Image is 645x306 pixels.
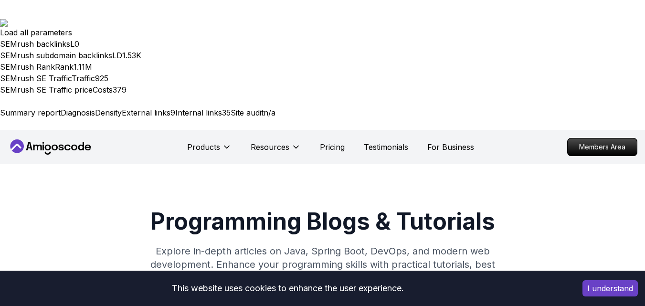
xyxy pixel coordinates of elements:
[264,108,275,117] span: n/a
[139,244,506,285] p: Explore in-depth articles on Java, Spring Boot, DevOps, and modern web development. Enhance your ...
[93,85,113,95] span: Costs
[251,141,301,160] button: Resources
[231,108,275,117] a: Site auditn/a
[364,141,408,153] a: Testimonials
[187,141,220,153] p: Products
[427,141,474,153] a: For Business
[320,141,345,153] a: Pricing
[72,74,95,83] span: Traffic
[122,51,141,60] a: 1.53K
[170,108,175,117] span: 9
[55,62,74,72] span: Rank
[251,141,289,153] p: Resources
[5,210,640,233] h1: Programming Blogs & Tutorials
[231,108,264,117] span: Site audit
[113,85,127,95] a: 379
[582,280,638,296] button: Accept cookies
[175,108,222,117] span: Internal links
[7,278,568,299] div: This website uses cookies to enhance the user experience.
[122,108,170,117] span: External links
[222,108,231,117] span: 35
[112,51,122,60] span: LD
[187,141,232,160] button: Products
[567,138,637,156] a: Members Area
[95,108,122,117] span: Density
[74,62,92,72] a: 1.11M
[61,108,95,117] span: Diagnosis
[70,39,74,49] span: L
[95,74,108,83] a: 925
[74,39,79,49] a: 0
